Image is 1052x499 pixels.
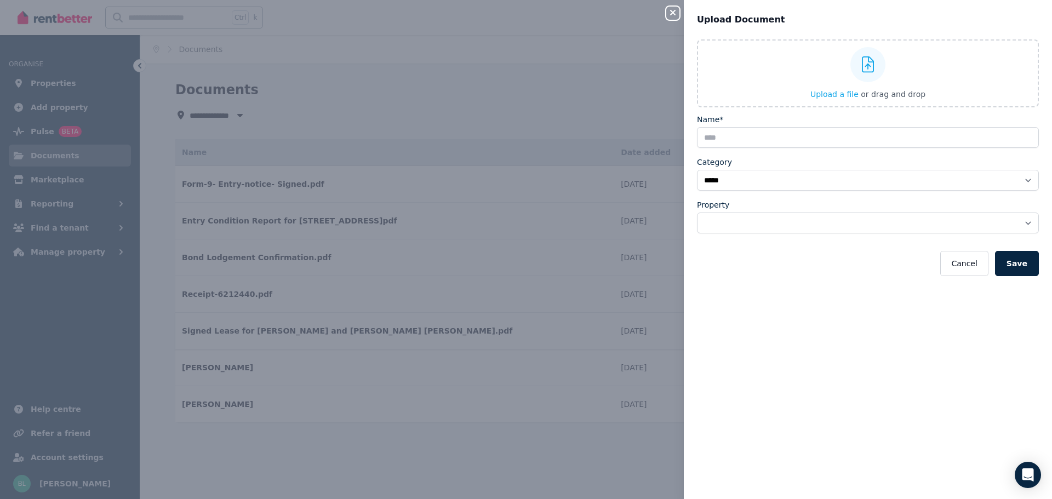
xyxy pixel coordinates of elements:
span: Upload Document [697,13,785,26]
div: Open Intercom Messenger [1015,462,1041,488]
span: or drag and drop [861,90,925,99]
label: Name* [697,114,723,125]
label: Category [697,157,732,168]
label: Property [697,199,729,210]
span: Upload a file [810,90,859,99]
button: Upload a file or drag and drop [810,89,925,100]
button: Cancel [940,251,988,276]
button: Save [995,251,1039,276]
